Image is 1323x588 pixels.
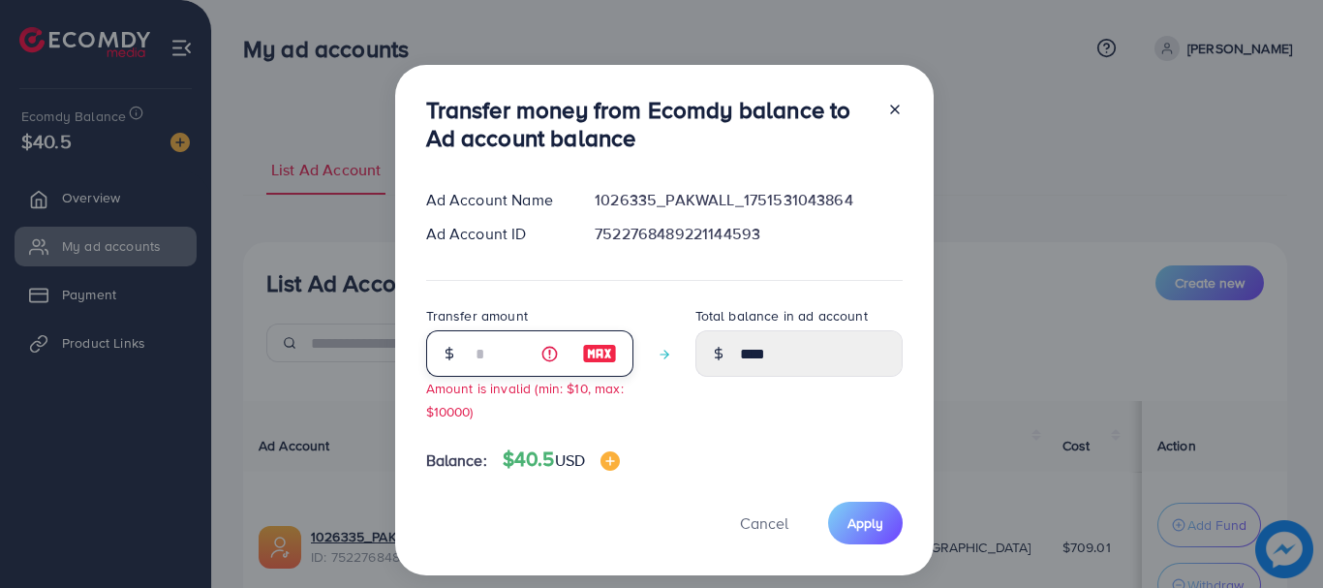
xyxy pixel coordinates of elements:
[582,342,617,365] img: image
[503,448,620,472] h4: $40.5
[426,306,528,325] label: Transfer amount
[426,379,624,419] small: Amount is invalid (min: $10, max: $10000)
[426,96,872,152] h3: Transfer money from Ecomdy balance to Ad account balance
[411,223,580,245] div: Ad Account ID
[411,189,580,211] div: Ad Account Name
[426,449,487,472] span: Balance:
[740,512,788,534] span: Cancel
[600,451,620,471] img: image
[828,502,903,543] button: Apply
[847,513,883,533] span: Apply
[555,449,585,471] span: USD
[695,306,868,325] label: Total balance in ad account
[579,189,917,211] div: 1026335_PAKWALL_1751531043864
[579,223,917,245] div: 7522768489221144593
[716,502,813,543] button: Cancel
